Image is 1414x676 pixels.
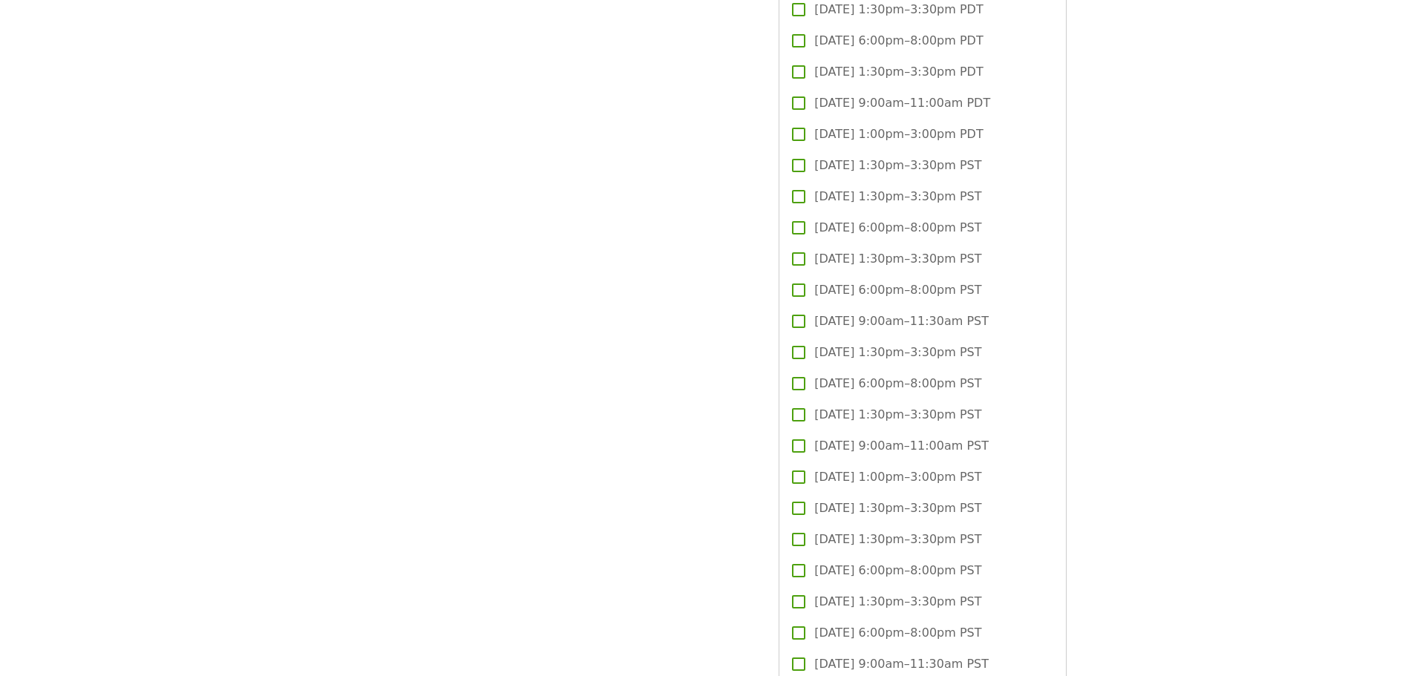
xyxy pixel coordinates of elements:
[814,94,990,112] span: [DATE] 9:00am–11:00am PDT
[814,188,981,206] span: [DATE] 1:30pm–3:30pm PST
[814,250,981,268] span: [DATE] 1:30pm–3:30pm PST
[814,624,981,642] span: [DATE] 6:00pm–8:00pm PST
[814,531,981,548] span: [DATE] 1:30pm–3:30pm PST
[814,375,981,393] span: [DATE] 6:00pm–8:00pm PST
[814,344,981,361] span: [DATE] 1:30pm–3:30pm PST
[814,562,981,580] span: [DATE] 6:00pm–8:00pm PST
[814,157,981,174] span: [DATE] 1:30pm–3:30pm PST
[814,593,981,611] span: [DATE] 1:30pm–3:30pm PST
[814,437,989,455] span: [DATE] 9:00am–11:00am PST
[814,63,983,81] span: [DATE] 1:30pm–3:30pm PDT
[814,32,983,50] span: [DATE] 6:00pm–8:00pm PDT
[814,406,981,424] span: [DATE] 1:30pm–3:30pm PST
[814,281,981,299] span: [DATE] 6:00pm–8:00pm PST
[814,312,989,330] span: [DATE] 9:00am–11:30am PST
[814,468,981,486] span: [DATE] 1:00pm–3:00pm PST
[814,219,981,237] span: [DATE] 6:00pm–8:00pm PST
[814,125,983,143] span: [DATE] 1:00pm–3:00pm PDT
[814,655,989,673] span: [DATE] 9:00am–11:30am PST
[814,499,981,517] span: [DATE] 1:30pm–3:30pm PST
[814,1,983,19] span: [DATE] 1:30pm–3:30pm PDT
